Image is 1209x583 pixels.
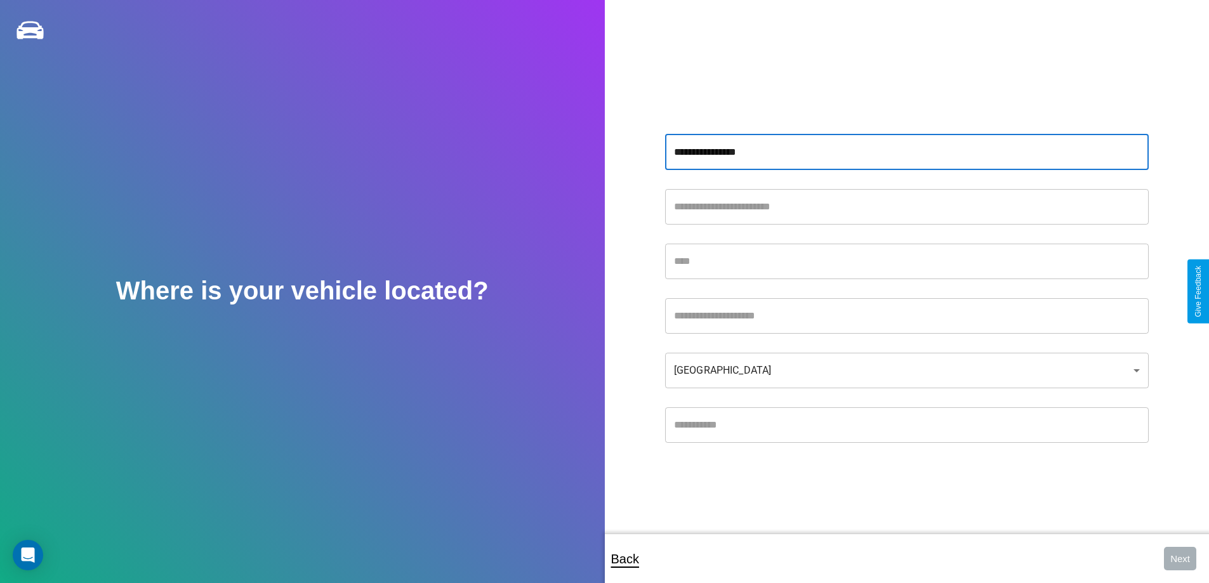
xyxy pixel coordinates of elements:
[665,353,1149,388] div: [GEOGRAPHIC_DATA]
[116,277,489,305] h2: Where is your vehicle located?
[611,547,639,570] p: Back
[13,540,43,570] div: Open Intercom Messenger
[1194,266,1203,317] div: Give Feedback
[1164,547,1196,570] button: Next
